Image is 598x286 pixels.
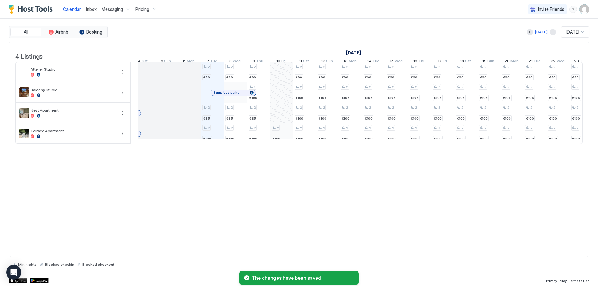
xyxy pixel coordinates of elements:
span: 2 [507,126,509,130]
span: 2 [346,126,348,130]
div: [DATE] [535,29,548,35]
span: 2 [438,105,440,110]
span: Sat [303,59,309,65]
div: menu [119,89,126,96]
span: €90 [457,75,463,79]
span: €105 [503,96,511,100]
span: 13 [344,59,348,65]
span: 15 [390,59,394,65]
span: 2 [461,85,463,89]
span: Pricing [135,7,149,12]
a: October 9, 2025 [251,57,265,66]
a: October 7, 2025 [205,57,219,66]
span: 2 [323,126,325,130]
span: €90 [249,75,256,79]
span: €100 [249,137,257,141]
span: €100 [503,137,511,141]
span: 2 [231,126,233,130]
span: €100 [457,116,465,120]
span: €100 [296,137,303,141]
span: 2 [254,65,256,69]
span: Thu [418,59,425,65]
a: October 4, 2025 [136,57,149,66]
span: Attelier Studio [31,67,116,72]
span: €100 [273,137,280,141]
div: listing image [19,129,29,138]
span: 23 [574,59,579,65]
span: 2 [415,85,417,89]
span: €105 [434,96,442,100]
span: 19 [482,59,486,65]
span: 2 [415,105,417,110]
span: Sun [326,59,333,65]
a: Host Tools Logo [9,5,55,14]
span: 14 [367,59,372,65]
span: Thu [256,59,263,65]
span: 2 [323,85,325,89]
span: €105 [319,96,326,100]
div: menu [119,109,126,117]
span: Balcony Studio [31,87,116,92]
a: Inbox [86,6,97,12]
a: October 20, 2025 [503,57,520,66]
span: Messaging [102,7,123,12]
span: 17 [438,59,442,65]
a: Calendar [63,6,81,12]
span: €100 [434,137,442,141]
span: Sanna Uusiperhe [213,91,239,95]
span: €100 [319,116,326,120]
span: €100 [226,137,234,141]
span: €100 [411,137,419,141]
span: €90 [203,75,210,79]
span: 2 [577,85,578,89]
span: 2 [461,126,463,130]
span: €100 [342,116,349,120]
span: [DATE] [566,29,579,35]
span: 21 [529,59,533,65]
span: €105 [203,137,211,141]
a: October 14, 2025 [366,57,381,66]
span: 2 [438,126,440,130]
button: Previous month [527,29,533,35]
button: Booking [75,28,106,36]
span: Mon [510,59,519,65]
span: 2 [369,65,371,69]
a: October 23, 2025 [572,57,589,66]
span: €100 [296,116,303,120]
span: €105 [342,96,349,100]
span: €100 [365,116,373,120]
button: More options [119,130,126,137]
a: October 22, 2025 [549,57,566,66]
span: 6 [183,59,186,65]
span: €105 [365,96,373,100]
span: 2 [392,105,394,110]
a: October 19, 2025 [481,57,496,66]
span: 11 [299,59,302,65]
span: €100 [249,96,257,100]
span: 2 [484,126,486,130]
span: 2 [208,65,210,69]
div: listing image [19,67,29,77]
span: €100 [572,116,580,120]
span: 2 [415,65,417,69]
span: €105 [480,96,488,100]
span: 2 [254,126,256,130]
a: October 17, 2025 [436,57,448,66]
span: 2 [530,126,532,130]
button: Next month [550,29,556,35]
a: October 5, 2025 [159,57,173,66]
span: €85 [249,116,256,120]
span: 18 [460,59,464,65]
button: More options [119,89,126,96]
span: 2 [484,85,486,89]
span: 2 [208,126,210,130]
span: 2 [323,65,325,69]
span: Terrace Apartment [31,129,116,133]
span: 2 [461,65,463,69]
span: €100 [526,137,534,141]
button: Airbnb [43,28,74,36]
span: 10 [276,59,280,65]
span: Sun [487,59,494,65]
span: €100 [480,137,488,141]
